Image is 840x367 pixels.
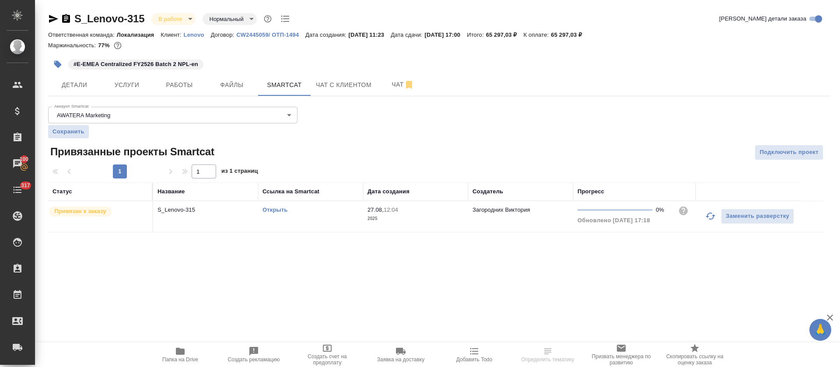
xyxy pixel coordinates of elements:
p: Итого: [467,31,486,38]
a: Lenovo [184,31,211,38]
span: Файлы [211,80,253,91]
span: Чат с клиентом [316,80,371,91]
p: #E-EMEA Centralized FY2526 Batch 2 NPL-en [73,60,198,69]
button: AWATERA Marketing [54,112,113,119]
a: CW2445059/ ОТП-1494 [236,31,305,38]
p: S_Lenovo-315 [157,206,254,214]
button: 🙏 [809,319,831,341]
span: Заменить разверстку [726,211,789,221]
span: Обновлено [DATE] 17:18 [577,217,650,224]
span: E-EMEA Centralized FY2526 Batch 2 NPL-en [67,60,204,67]
span: [PERSON_NAME] детали заказа [719,14,806,23]
span: Услуги [106,80,148,91]
span: 317 [16,181,35,190]
span: из 1 страниц [221,166,258,178]
button: Нормальный [207,15,246,23]
p: 65 297,03 ₽ [486,31,524,38]
div: Создатель [472,187,503,196]
button: Доп статусы указывают на важность/срочность заказа [262,13,273,24]
div: Дата создания [367,187,409,196]
div: Статус [52,187,72,196]
button: В работе [156,15,185,23]
button: 12455.60 RUB; [112,40,123,51]
div: 0% [656,206,671,214]
p: Договор: [211,31,237,38]
p: 2025 [367,214,464,223]
p: К оплате: [524,31,551,38]
p: 77% [98,42,112,49]
p: Привязан к заказу [54,207,106,216]
p: 27.08, [367,206,384,213]
span: Smartcat [263,80,305,91]
button: Скопировать ссылку для ЯМессенджера [48,14,59,24]
p: 65 297,03 ₽ [551,31,588,38]
a: S_Lenovo-315 [74,13,144,24]
p: 12:04 [384,206,398,213]
p: Дата создания: [305,31,348,38]
span: Работы [158,80,200,91]
div: Ссылка на Smartcat [262,187,319,196]
a: Открыть [262,206,287,213]
p: [DATE] 11:23 [349,31,391,38]
span: Сохранить [52,127,84,136]
p: Ответственная команда: [48,31,117,38]
p: [DATE] 17:00 [425,31,467,38]
button: Сохранить [48,125,89,138]
div: AWATERA Marketing [48,107,297,123]
p: Загородних Виктория [472,206,530,213]
button: Todo [279,12,292,25]
button: Скопировать ссылку [61,14,71,24]
button: Обновить прогресс [700,206,721,227]
p: Локализация [117,31,161,38]
p: Клиент: [161,31,183,38]
a: 100 [2,153,33,175]
span: Детали [53,80,95,91]
p: Маржинальность: [48,42,98,49]
button: Заменить разверстку [721,209,794,224]
div: В работе [151,13,195,25]
span: Чат [382,79,424,90]
div: Название [157,187,185,196]
button: Подключить проект [755,145,823,160]
span: Подключить проект [759,147,819,157]
p: Дата сдачи: [391,31,424,38]
div: В работе [203,13,257,25]
span: 100 [14,155,34,164]
a: 317 [2,179,33,201]
div: Прогресс [577,187,604,196]
span: Привязанные проекты Smartcat [48,145,214,159]
span: 🙏 [813,321,828,339]
svg: Отписаться [404,80,414,90]
button: Добавить тэг [48,55,67,74]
